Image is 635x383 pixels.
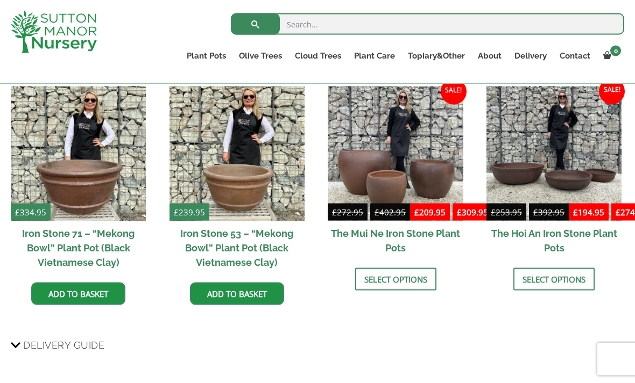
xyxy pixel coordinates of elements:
a: Sale! £272.95-£402.95 £209.95-£309.95 The Mui Ne Iron Stone Plant Pots [328,86,463,260]
a: 0 [597,48,624,63]
h2: Iron Stone 71 – “Mekong Bowl” Plant Pot (Black Vietnamese Clay) [11,221,146,274]
span: £ [533,207,538,218]
img: Iron Stone 71 - "Mekong Bowl" Plant Pot (Black Vietnamese Clay) [11,86,146,221]
h2: The Hoi An Iron Stone Plant Pots [486,221,622,260]
a: £334.95 Iron Stone 71 – “Mekong Bowl” Plant Pot (Black Vietnamese Clay) [11,86,146,274]
a: Contact [553,48,597,63]
bdi: 253.95 [491,207,522,218]
bdi: 392.95 [533,207,565,218]
bdi: 402.95 [375,207,406,218]
span: £ [414,207,419,218]
a: Cloud Trees [288,48,348,63]
bdi: 309.95 [457,207,488,218]
a: Add to basket: “Iron Stone 53 - "Mekong Bowl" Plant Pot (Black Vietnamese Clay)” [190,283,284,305]
bdi: 334.95 [15,207,46,218]
bdi: 194.95 [573,207,604,218]
a: About [471,48,508,63]
span: £ [15,207,20,218]
span: Sale! [441,79,467,105]
a: Delivery [508,48,553,63]
a: Add to basket: “Iron Stone 71 - "Mekong Bowl" Plant Pot (Black Vietnamese Clay)” [31,283,125,305]
input: Search... [231,13,624,35]
span: £ [491,207,496,218]
a: Select options for “The Hoi An Iron Stone Plant Pots” [513,268,595,291]
span: 0 [610,46,621,56]
a: Select options for “The Mui Ne Iron Stone Plant Pots” [355,268,436,291]
img: The Mui Ne Iron Stone Plant Pots [328,86,463,221]
del: - [486,206,569,221]
del: - [328,206,410,221]
bdi: 272.95 [332,207,363,218]
bdi: 209.95 [414,207,446,218]
span: Delivery Guide [23,335,104,355]
span: £ [573,207,578,218]
bdi: 239.95 [174,207,205,218]
img: The Hoi An Iron Stone Plant Pots [486,86,622,221]
a: Olive Trees [232,48,288,63]
span: £ [375,207,379,218]
span: £ [457,207,462,218]
h2: The Mui Ne Iron Stone Plant Pots [328,221,463,260]
img: Iron Stone 53 - "Mekong Bowl" Plant Pot (Black Vietnamese Clay) [170,86,305,221]
h2: Iron Stone 53 – “Mekong Bowl” Plant Pot (Black Vietnamese Clay) [170,221,305,274]
span: Sale! [599,79,625,105]
img: logo [11,11,97,53]
span: £ [616,207,620,218]
a: Plant Care [348,48,401,63]
span: £ [332,207,337,218]
a: Sale! £253.95-£392.95 £194.95-£274.95 The Hoi An Iron Stone Plant Pots [486,86,622,260]
a: £239.95 Iron Stone 53 – “Mekong Bowl” Plant Pot (Black Vietnamese Clay) [170,86,305,274]
span: £ [174,207,179,218]
a: Topiary&Other [401,48,471,63]
a: Plant Pots [180,48,232,63]
ins: - [410,206,492,221]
